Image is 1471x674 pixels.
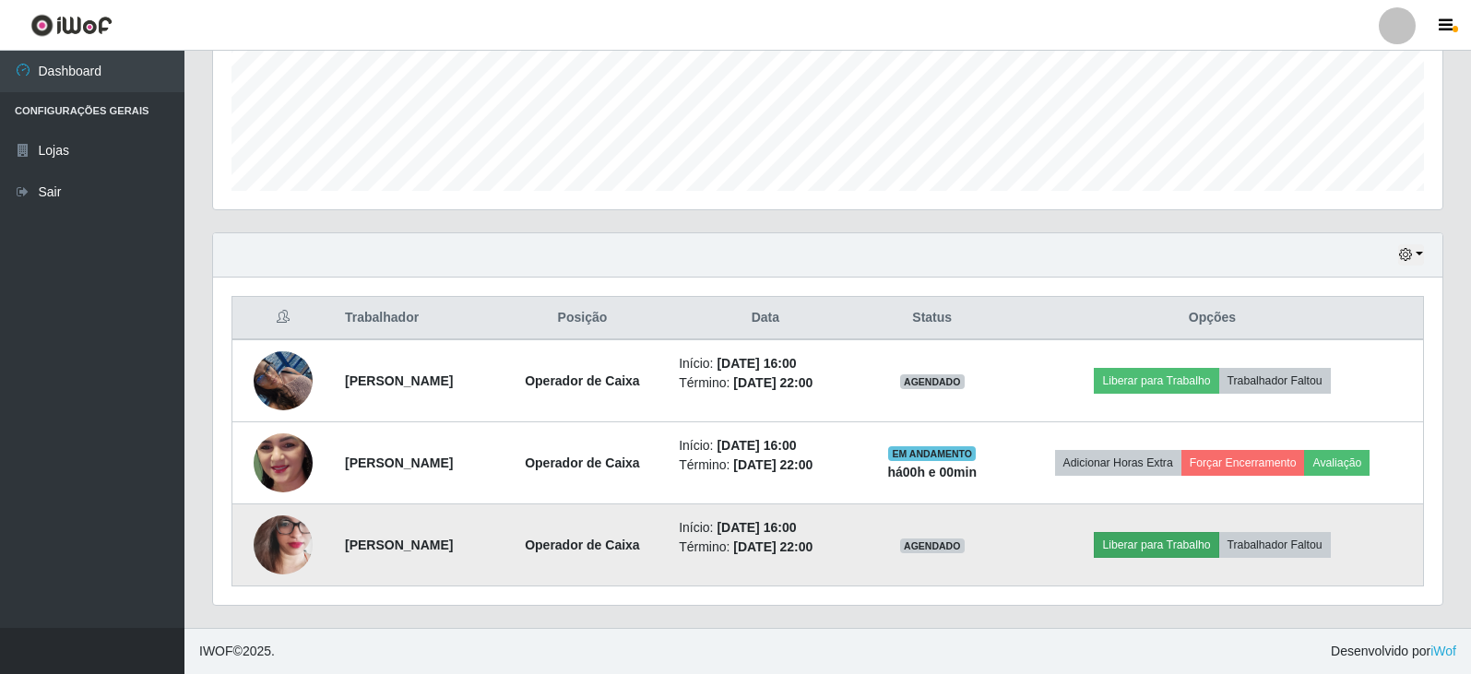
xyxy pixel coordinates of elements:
[717,438,796,453] time: [DATE] 16:00
[1002,297,1424,340] th: Opções
[1219,368,1331,394] button: Trabalhador Faltou
[888,446,976,461] span: EM ANDAMENTO
[254,397,313,528] img: 1754158372592.jpeg
[1055,450,1181,476] button: Adicionar Horas Extra
[1219,532,1331,558] button: Trabalhador Faltou
[900,374,965,389] span: AGENDADO
[345,373,453,388] strong: [PERSON_NAME]
[862,297,1002,340] th: Status
[199,644,233,658] span: IWOF
[254,341,313,420] img: 1751209659449.jpeg
[679,373,851,393] li: Término:
[525,455,640,470] strong: Operador de Caixa
[733,457,813,472] time: [DATE] 22:00
[345,455,453,470] strong: [PERSON_NAME]
[30,14,113,37] img: CoreUI Logo
[1094,368,1218,394] button: Liberar para Trabalho
[1304,450,1370,476] button: Avaliação
[733,539,813,554] time: [DATE] 22:00
[668,297,862,340] th: Data
[497,297,668,340] th: Posição
[345,538,453,552] strong: [PERSON_NAME]
[254,481,313,609] img: 1756142085283.jpeg
[1094,532,1218,558] button: Liberar para Trabalho
[679,354,851,373] li: Início:
[679,518,851,538] li: Início:
[679,455,851,475] li: Término:
[334,297,497,340] th: Trabalhador
[1331,642,1456,661] span: Desenvolvido por
[717,356,796,371] time: [DATE] 16:00
[900,538,965,553] span: AGENDADO
[717,520,796,535] time: [DATE] 16:00
[733,375,813,390] time: [DATE] 22:00
[1430,644,1456,658] a: iWof
[679,436,851,455] li: Início:
[525,373,640,388] strong: Operador de Caixa
[887,465,977,479] strong: há 00 h e 00 min
[679,538,851,557] li: Término:
[1181,450,1305,476] button: Forçar Encerramento
[525,538,640,552] strong: Operador de Caixa
[199,642,275,661] span: © 2025 .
